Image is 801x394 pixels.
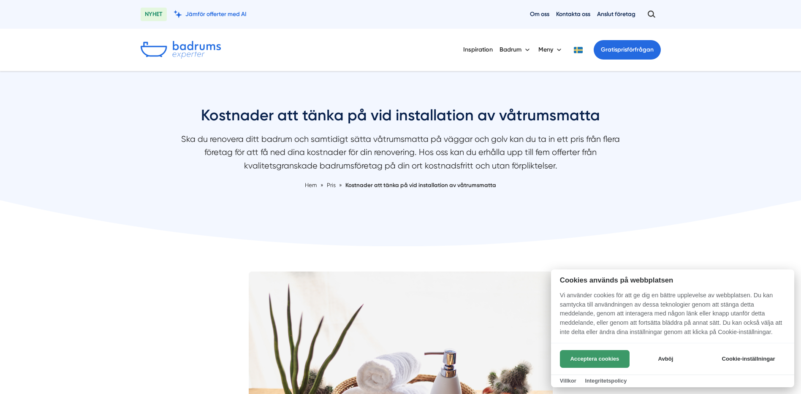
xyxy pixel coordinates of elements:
[711,350,785,368] button: Cookie-inställningar
[560,350,630,368] button: Acceptera cookies
[551,276,794,284] h2: Cookies används på webbplatsen
[551,291,794,342] p: Vi använder cookies för att ge dig en bättre upplevelse av webbplatsen. Du kan samtycka till anvä...
[585,378,627,384] a: Integritetspolicy
[632,350,699,368] button: Avböj
[560,378,576,384] a: Villkor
